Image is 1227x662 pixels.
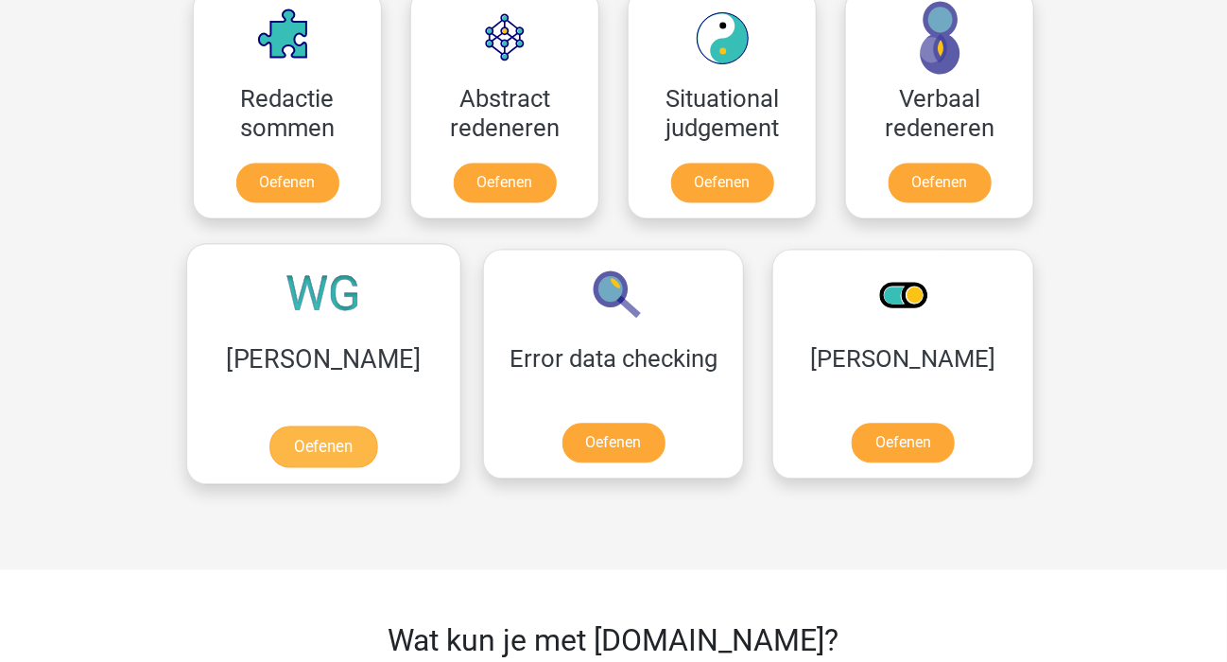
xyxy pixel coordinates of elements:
[269,426,377,467] a: Oefenen
[250,622,977,658] h2: Wat kun je met [DOMAIN_NAME]?
[889,163,992,202] a: Oefenen
[852,423,955,462] a: Oefenen
[236,163,339,202] a: Oefenen
[454,163,557,202] a: Oefenen
[562,423,665,462] a: Oefenen
[671,163,774,202] a: Oefenen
